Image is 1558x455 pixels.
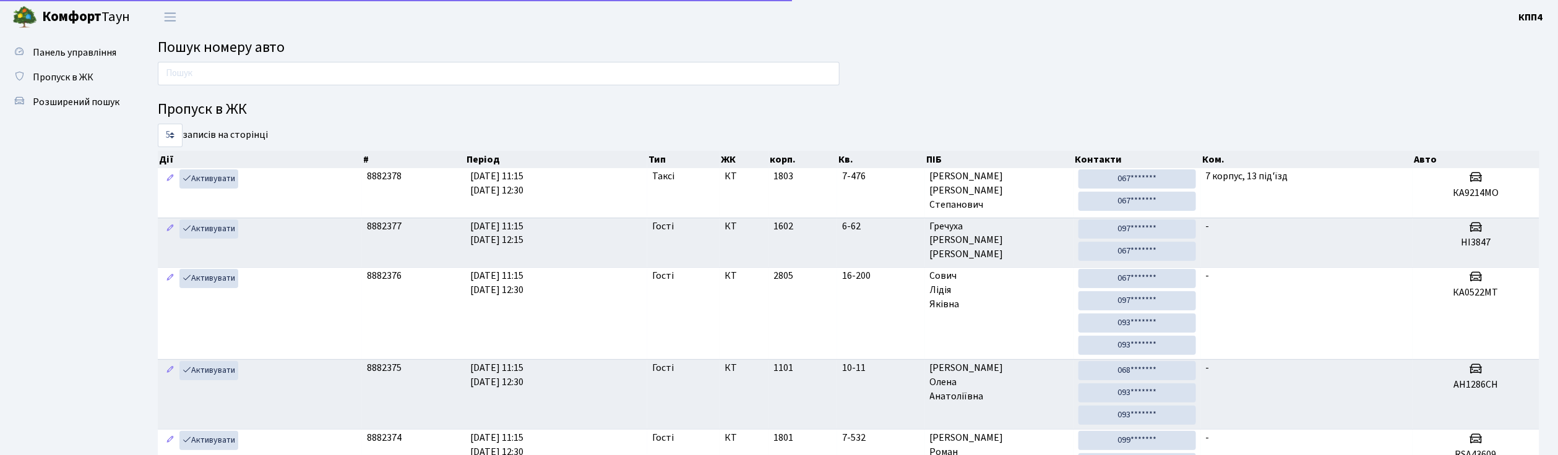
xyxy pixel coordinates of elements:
[179,431,238,450] a: Активувати
[773,219,793,233] span: 1602
[1418,237,1534,249] h5: НІ3847
[773,361,793,375] span: 1101
[1201,151,1413,168] th: Ком.
[470,219,523,247] span: [DATE] 11:15 [DATE] 12:15
[838,151,925,168] th: Кв.
[470,361,523,389] span: [DATE] 11:15 [DATE] 12:30
[725,169,764,184] span: КТ
[1519,10,1543,25] a: КПП4
[773,269,793,283] span: 2805
[163,361,178,380] a: Редагувати
[12,5,37,30] img: logo.png
[1519,11,1543,24] b: КПП4
[1206,361,1210,375] span: -
[158,62,840,85] input: Пошук
[652,431,674,445] span: Гості
[367,219,402,233] span: 8882377
[725,219,764,234] span: КТ
[163,431,178,450] a: Редагувати
[930,269,1069,312] span: Сович Лідія Яківна
[155,7,186,27] button: Переключити навігацію
[725,431,764,445] span: КТ
[842,361,919,375] span: 10-11
[367,361,402,375] span: 8882375
[773,431,793,444] span: 1801
[465,151,648,168] th: Період
[163,169,178,189] a: Редагувати
[1418,287,1534,299] h5: КА0522МТ
[158,101,1539,119] h4: Пропуск в ЖК
[652,219,674,234] span: Гості
[6,40,130,65] a: Панель управління
[1206,219,1210,233] span: -
[470,169,523,197] span: [DATE] 11:15 [DATE] 12:30
[725,361,764,375] span: КТ
[158,124,183,147] select: записів на сторінці
[179,361,238,380] a: Активувати
[158,124,268,147] label: записів на сторінці
[1206,169,1288,183] span: 7 корпус, 13 під'їзд
[652,361,674,375] span: Гості
[42,7,130,28] span: Таун
[930,219,1069,262] span: Гречуха [PERSON_NAME] [PERSON_NAME]
[842,431,919,445] span: 7-532
[179,269,238,288] a: Активувати
[1074,151,1201,168] th: Контакти
[1413,151,1540,168] th: Авто
[1418,379,1534,391] h5: AH1286CH
[33,70,93,84] span: Пропуск в ЖК
[647,151,720,168] th: Тип
[158,36,285,58] span: Пошук номеру авто
[930,361,1069,404] span: [PERSON_NAME] Олена Анатоліївна
[720,151,769,168] th: ЖК
[362,151,465,168] th: #
[1206,431,1210,444] span: -
[367,269,402,283] span: 8882376
[6,90,130,114] a: Розширений пошук
[33,46,116,59] span: Панель управління
[842,169,919,184] span: 7-476
[930,169,1069,212] span: [PERSON_NAME] [PERSON_NAME] Степанович
[768,151,837,168] th: корп.
[725,269,764,283] span: КТ
[179,169,238,189] a: Активувати
[163,219,178,239] a: Редагувати
[842,219,919,234] span: 6-62
[42,7,101,27] b: Комфорт
[367,169,402,183] span: 8882378
[179,219,238,239] a: Активувати
[652,169,674,184] span: Таксі
[652,269,674,283] span: Гості
[158,151,362,168] th: Дії
[773,169,793,183] span: 1803
[163,269,178,288] a: Редагувати
[842,269,919,283] span: 16-200
[470,269,523,297] span: [DATE] 11:15 [DATE] 12:30
[33,95,119,109] span: Розширений пошук
[367,431,402,444] span: 8882374
[6,65,130,90] a: Пропуск в ЖК
[1418,187,1534,199] h5: КА9214МО
[925,151,1074,168] th: ПІБ
[1206,269,1210,283] span: -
